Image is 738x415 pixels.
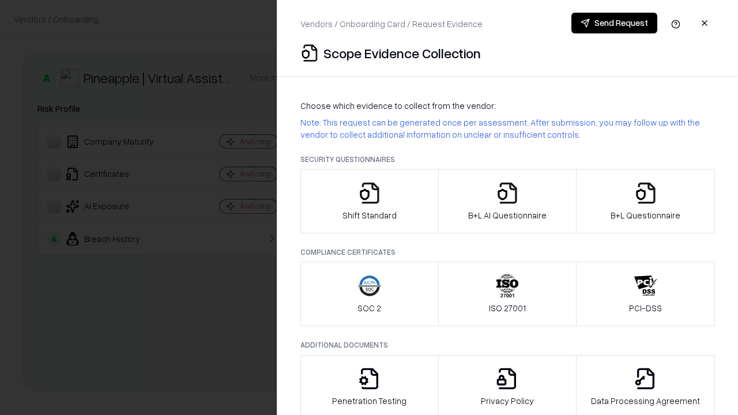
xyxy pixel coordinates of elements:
p: Data Processing Agreement [591,395,700,407]
p: B+L AI Questionnaire [468,209,547,221]
p: Note: This request can be generated once per assessment. After submission, you may follow up with... [300,116,715,141]
p: Vendors / Onboarding Card / Request Evidence [300,18,483,30]
button: SOC 2 [300,262,439,326]
button: B+L AI Questionnaire [438,169,577,233]
p: ISO 27001 [489,302,526,314]
button: ISO 27001 [438,262,577,326]
p: Privacy Policy [481,395,534,407]
p: Security Questionnaires [300,154,715,164]
p: Compliance Certificates [300,247,715,257]
p: Choose which evidence to collect from the vendor: [300,100,715,112]
p: Additional Documents [300,340,715,350]
p: B+L Questionnaire [611,209,680,221]
button: Shift Standard [300,169,439,233]
button: Send Request [571,13,657,33]
p: Scope Evidence Collection [323,44,481,62]
p: Penetration Testing [332,395,406,407]
p: PCI-DSS [629,302,662,314]
button: PCI-DSS [576,262,715,326]
p: SOC 2 [357,302,381,314]
button: B+L Questionnaire [576,169,715,233]
p: Shift Standard [342,209,397,221]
